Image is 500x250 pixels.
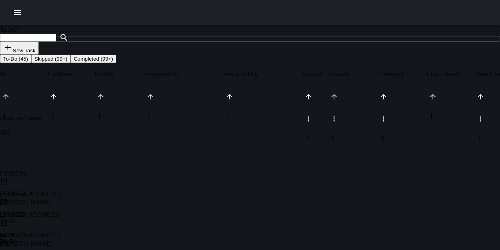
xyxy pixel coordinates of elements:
div: Assigned By [223,63,302,85]
button: Sort [328,91,340,103]
button: Sort [223,91,235,103]
div: Category [377,63,427,85]
button: Menu [328,113,340,125]
div: Location [47,63,95,85]
div: Status [95,63,144,85]
div: Source [302,63,328,85]
button: Sort [427,91,439,103]
button: Sort [95,91,107,103]
div: Fixed Asset [427,63,474,85]
div: Assigned To [144,63,223,85]
button: Menu [302,113,314,125]
button: Sort [47,91,59,103]
div: Division [328,63,377,85]
button: Skipped (99+) [31,55,70,63]
button: Sort [474,91,486,103]
button: Menu [377,113,389,125]
button: Completed (99+) [70,55,116,63]
button: Sort [144,91,156,103]
button: Menu [474,113,486,125]
button: Sort [377,91,389,103]
button: Sort [302,91,314,103]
